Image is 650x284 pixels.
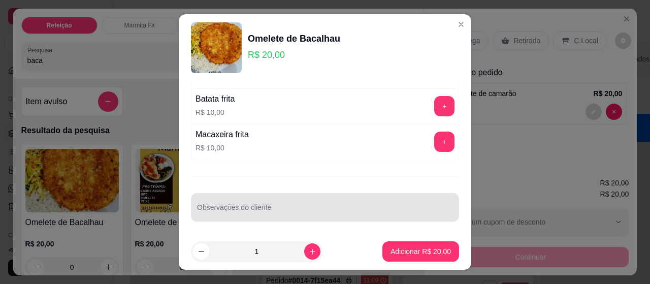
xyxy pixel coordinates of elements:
[391,246,451,257] p: Adicionar R$ 20,00
[196,107,235,117] p: R$ 10,00
[453,16,469,33] button: Close
[434,96,454,116] button: add
[196,129,249,141] div: Macaxeira frita
[248,48,340,62] p: R$ 20,00
[193,243,209,260] button: decrease-product-quantity
[196,143,249,153] p: R$ 10,00
[434,132,454,152] button: add
[197,206,453,216] input: Observações do cliente
[304,243,320,260] button: increase-product-quantity
[248,31,340,46] div: Omelete de Bacalhau
[196,93,235,105] div: Batata frita
[191,22,242,73] img: product-image
[382,241,459,262] button: Adicionar R$ 20,00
